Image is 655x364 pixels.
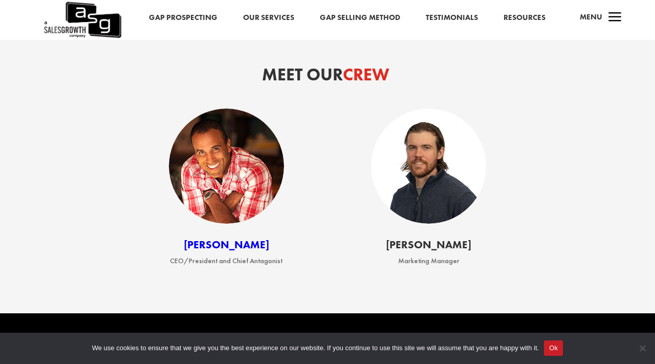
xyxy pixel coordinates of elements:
[149,11,217,25] a: Gap Prospecting
[580,12,602,22] span: Menu
[65,63,589,91] h2: Meet our
[544,340,563,356] button: Ok
[243,11,294,25] a: Our Services
[184,238,269,251] a: [PERSON_NAME]
[145,255,307,267] p: CEO/President and Chief Antagonist
[371,109,486,224] img: Sean Finlay
[92,343,539,353] span: We use cookies to ensure that we give you the best experience on our website. If you continue to ...
[348,255,510,267] p: Marketing Manager
[504,11,545,25] a: Resources
[426,11,478,25] a: Testimonials
[320,11,400,25] a: Gap Selling Method
[605,8,625,28] span: a
[386,238,471,251] span: [PERSON_NAME]
[343,63,389,85] span: Crew
[637,343,647,353] span: No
